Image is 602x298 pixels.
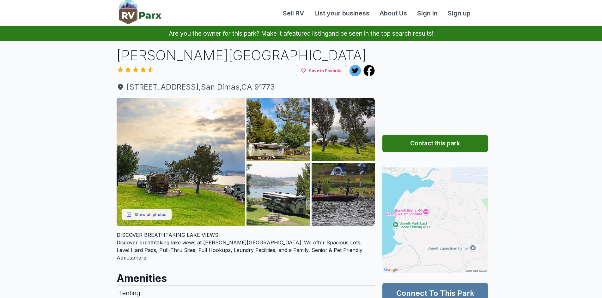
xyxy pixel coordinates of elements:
a: About Us [374,9,412,18]
div: Discover breathtaking lake views at [PERSON_NAME][GEOGRAPHIC_DATA]. We offer Spacious Lots, Level... [117,231,375,261]
a: List your business [309,9,374,18]
button: Save to Favorite [296,65,347,77]
img: pho_790007443_02.jpg [246,98,310,161]
h2: Amenities [117,266,375,285]
a: Sign in [412,9,443,18]
img: Map for Bonelli Bluffs RV Resort & Campground [382,167,488,273]
img: pho_790007443_03.jpg [312,98,375,161]
iframe: Advertisement [382,46,488,125]
button: Contact this park [382,135,488,152]
img: pho_790007443_04.jpg [246,163,310,226]
span: [STREET_ADDRESS] , San Dimas , CA 91773 [117,81,375,93]
span: DISCOVER BREATHTAKING LAKE VIEWS! [117,232,220,238]
a: featured listing [287,30,328,37]
button: Show all photos [121,209,172,220]
a: [STREET_ADDRESS],San Dimas,CA 91773 [117,81,375,93]
img: pho_790007443_01.jpg [117,98,245,226]
a: Sell RV [278,9,309,18]
img: pho_790007443_05.jpg [312,163,375,226]
p: Are you the owner for this park? Make it a and be seen in the top search results! [8,26,594,41]
a: Sign up [443,9,476,18]
h1: [PERSON_NAME][GEOGRAPHIC_DATA] [117,46,375,65]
